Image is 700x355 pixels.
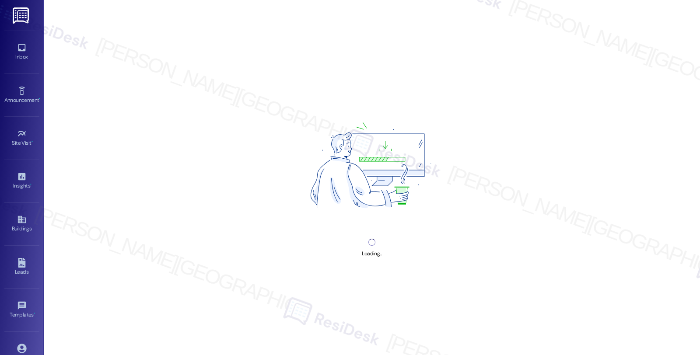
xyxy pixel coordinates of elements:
[39,96,40,102] span: •
[4,255,39,279] a: Leads
[30,181,31,188] span: •
[4,40,39,64] a: Inbox
[4,126,39,150] a: Site Visit •
[4,298,39,322] a: Templates •
[34,310,35,317] span: •
[13,7,31,24] img: ResiDesk Logo
[4,212,39,236] a: Buildings
[4,169,39,193] a: Insights •
[31,139,33,145] span: •
[362,249,381,258] div: Loading...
